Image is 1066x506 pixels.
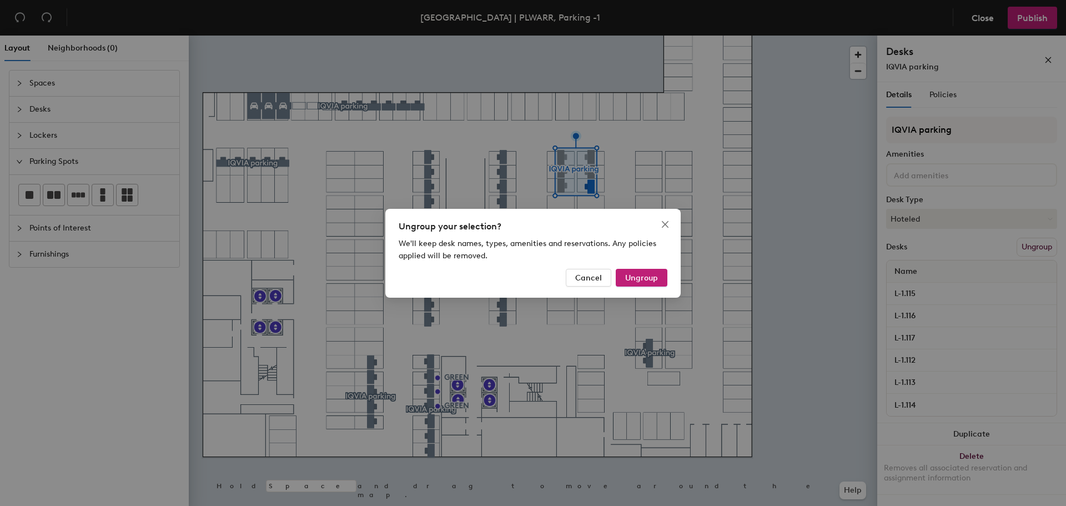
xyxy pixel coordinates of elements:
span: Cancel [575,273,602,282]
span: close [661,220,670,229]
span: Close [656,220,674,229]
button: Close [656,216,674,233]
span: Ungroup [625,273,658,282]
button: Cancel [566,269,611,287]
button: Ungroup [616,269,667,287]
span: We'll keep desk names, types, amenities and reservations. Any policies applied will be removed. [399,239,656,260]
div: Ungroup your selection? [399,220,667,233]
